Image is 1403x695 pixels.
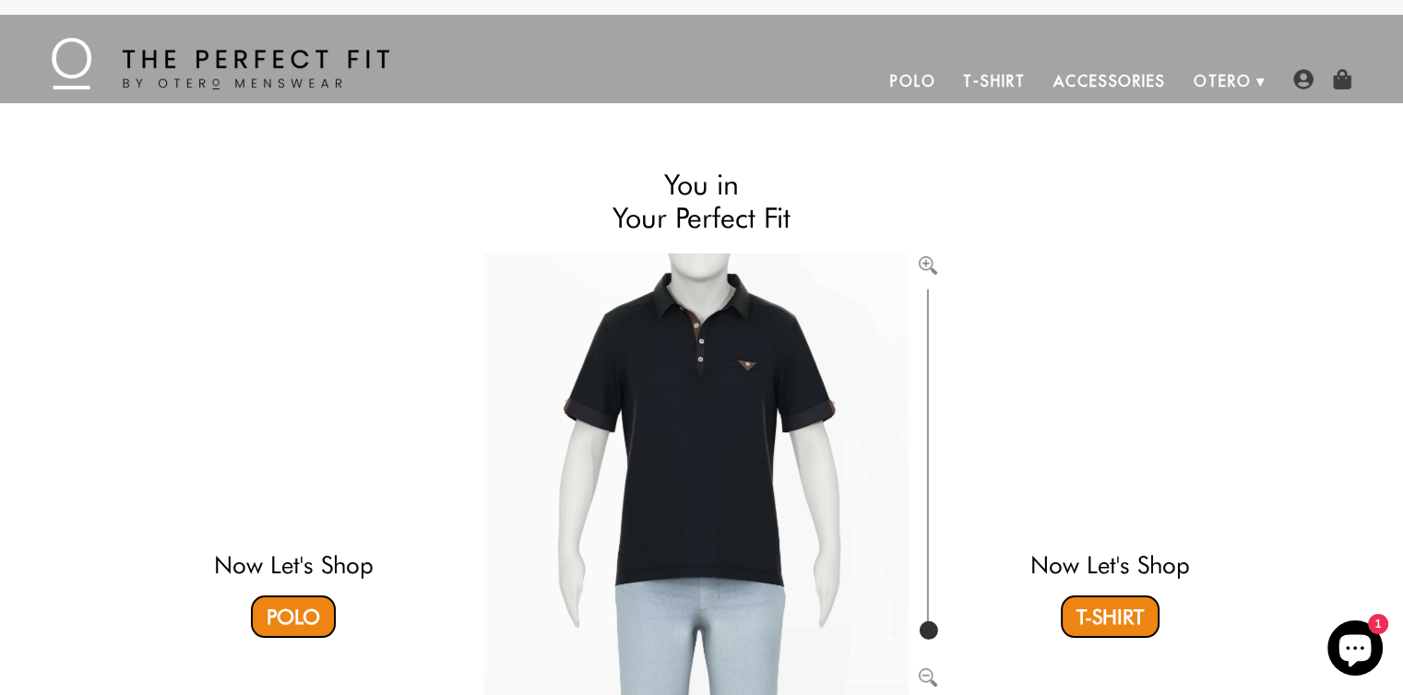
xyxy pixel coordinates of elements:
[1322,620,1388,680] inbox-online-store-chat: Shopify online store chat
[1180,59,1266,103] a: Otero
[949,59,1039,103] a: T-Shirt
[1293,69,1314,89] img: user-account-icon.png
[1332,69,1352,89] img: shopping-bag-icon.png
[876,59,950,103] a: Polo
[1061,595,1159,638] a: T-Shirt
[919,668,937,687] img: Zoom out
[251,595,336,638] a: Polo
[52,38,389,89] img: The Perfect Fit - by Otero Menswear - Logo
[484,168,920,235] h2: You in Your Perfect Fit
[1030,550,1190,579] a: Now Let's Shop
[214,550,374,579] a: Now Let's Shop
[919,256,937,275] img: Zoom in
[919,665,937,683] button: Zoom out
[919,253,937,272] button: Zoom in
[1040,59,1180,103] a: Accessories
